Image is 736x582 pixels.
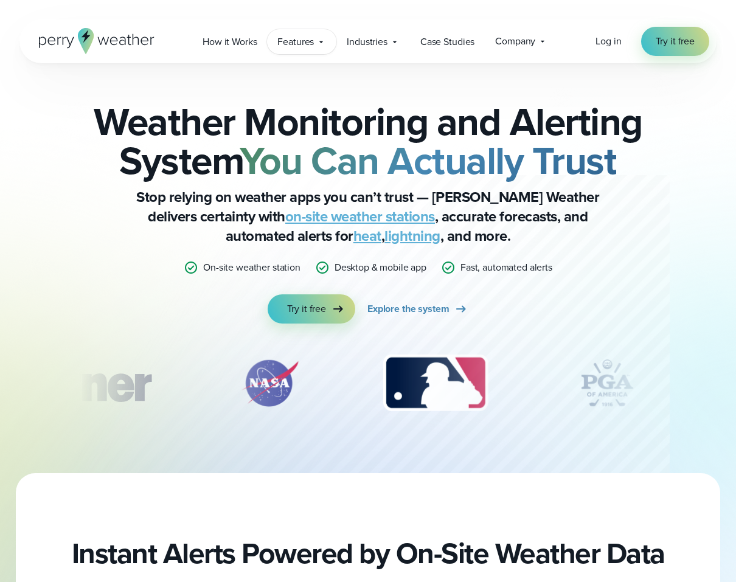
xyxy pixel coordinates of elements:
[641,27,709,56] a: Try it free
[125,187,611,246] p: Stop relying on weather apps you can’t trust — [PERSON_NAME] Weather delivers certainty with , ac...
[495,34,535,49] span: Company
[367,294,468,324] a: Explore the system
[227,353,313,414] div: 2 of 12
[72,536,665,570] h2: Instant Alerts Powered by On-Site Weather Data
[656,34,695,49] span: Try it free
[558,353,656,414] img: PGA.svg
[367,302,449,316] span: Explore the system
[420,35,474,49] span: Case Studies
[335,260,426,275] p: Desktop & mobile app
[203,260,300,275] p: On-site weather station
[203,35,257,49] span: How it Works
[384,225,440,247] a: lightning
[192,29,267,54] a: How it Works
[371,353,499,414] img: MLB.svg
[268,294,355,324] a: Try it free
[240,132,616,189] strong: You Can Actually Trust
[353,225,381,247] a: heat
[287,302,326,316] span: Try it free
[227,353,313,414] img: NASA.svg
[79,353,657,420] div: slideshow
[595,34,621,49] a: Log in
[460,260,552,275] p: Fast, automated alerts
[79,102,657,180] h2: Weather Monitoring and Alerting System
[347,35,387,49] span: Industries
[277,35,314,49] span: Features
[595,34,621,48] span: Log in
[558,353,656,414] div: 4 of 12
[371,353,499,414] div: 3 of 12
[410,29,485,54] a: Case Studies
[285,206,435,227] a: on-site weather stations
